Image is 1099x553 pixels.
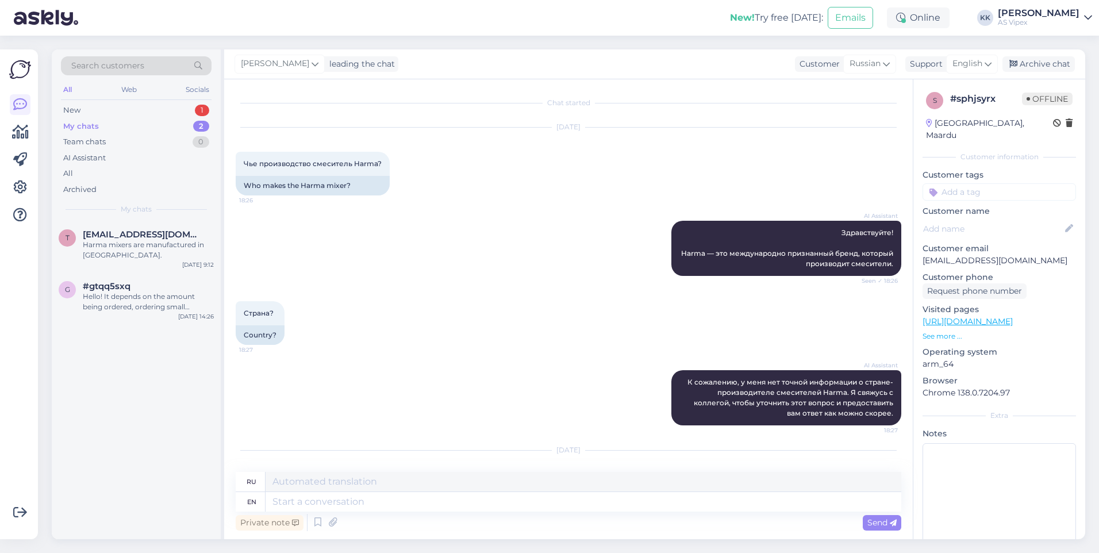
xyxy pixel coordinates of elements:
[9,59,31,80] img: Askly Logo
[923,358,1076,370] p: arm_64
[236,98,901,108] div: Chat started
[241,57,309,70] span: [PERSON_NAME]
[183,82,212,97] div: Socials
[193,136,209,148] div: 0
[923,331,1076,341] p: See more ...
[923,205,1076,217] p: Customer name
[855,361,898,370] span: AI Assistant
[236,122,901,132] div: [DATE]
[923,255,1076,267] p: [EMAIL_ADDRESS][DOMAIN_NAME]
[195,105,209,116] div: 1
[247,492,256,512] div: en
[236,515,303,531] div: Private note
[828,7,873,29] button: Emails
[1002,56,1075,72] div: Archive chat
[867,517,897,528] span: Send
[923,283,1027,299] div: Request phone number
[66,233,70,242] span: t
[923,304,1076,316] p: Visited pages
[923,169,1076,181] p: Customer tags
[1022,93,1073,105] span: Offline
[998,9,1079,18] div: [PERSON_NAME]
[239,196,282,205] span: 18:26
[236,176,390,195] div: Who makes the Harma mixer?
[923,316,1013,327] a: [URL][DOMAIN_NAME]
[795,58,840,70] div: Customer
[855,276,898,285] span: Seen ✓ 18:26
[239,345,282,354] span: 18:27
[998,9,1092,27] a: [PERSON_NAME]AS Vipex
[887,7,950,28] div: Online
[121,204,152,214] span: My chats
[905,58,943,70] div: Support
[923,346,1076,358] p: Operating system
[730,11,823,25] div: Try free [DATE]:
[926,117,1053,141] div: [GEOGRAPHIC_DATA], Maardu
[923,243,1076,255] p: Customer email
[193,121,209,132] div: 2
[83,291,214,312] div: Hello! It depends on the amount being ordered, ordering small amounts to a location that far woul...
[855,212,898,220] span: AI Assistant
[63,152,106,164] div: AI Assistant
[855,426,898,435] span: 18:27
[83,240,214,260] div: Harma mixers are manufactured in [GEOGRAPHIC_DATA].
[950,92,1022,106] div: # sphjsyrx
[178,312,214,321] div: [DATE] 14:26
[65,285,70,294] span: g
[63,168,73,179] div: All
[850,57,881,70] span: Russian
[977,10,993,26] div: KK
[119,82,139,97] div: Web
[83,281,130,291] span: #gtqq5sxq
[63,121,99,132] div: My chats
[61,82,74,97] div: All
[236,445,901,455] div: [DATE]
[325,58,395,70] div: leading the chat
[923,428,1076,440] p: Notes
[63,105,80,116] div: New
[923,222,1063,235] input: Add name
[923,375,1076,387] p: Browser
[182,260,214,269] div: [DATE] 9:12
[923,410,1076,421] div: Extra
[923,387,1076,399] p: Chrome 138.0.7204.97
[244,309,274,317] span: Страна?
[687,378,895,417] span: К сожалению, у меня нет точной информации о стране-производителе смесителей Harma. Я свяжусь с ко...
[83,229,202,240] span: tavalinelugu@gmail.com
[63,136,106,148] div: Team chats
[730,12,755,23] b: New!
[923,152,1076,162] div: Customer information
[933,96,937,105] span: s
[63,184,97,195] div: Archived
[923,271,1076,283] p: Customer phone
[71,60,144,72] span: Search customers
[998,18,1079,27] div: AS Vipex
[952,57,982,70] span: English
[244,159,382,168] span: Чье производство смеситель Harma?
[247,472,256,491] div: ru
[923,183,1076,201] input: Add a tag
[236,325,285,345] div: Country?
